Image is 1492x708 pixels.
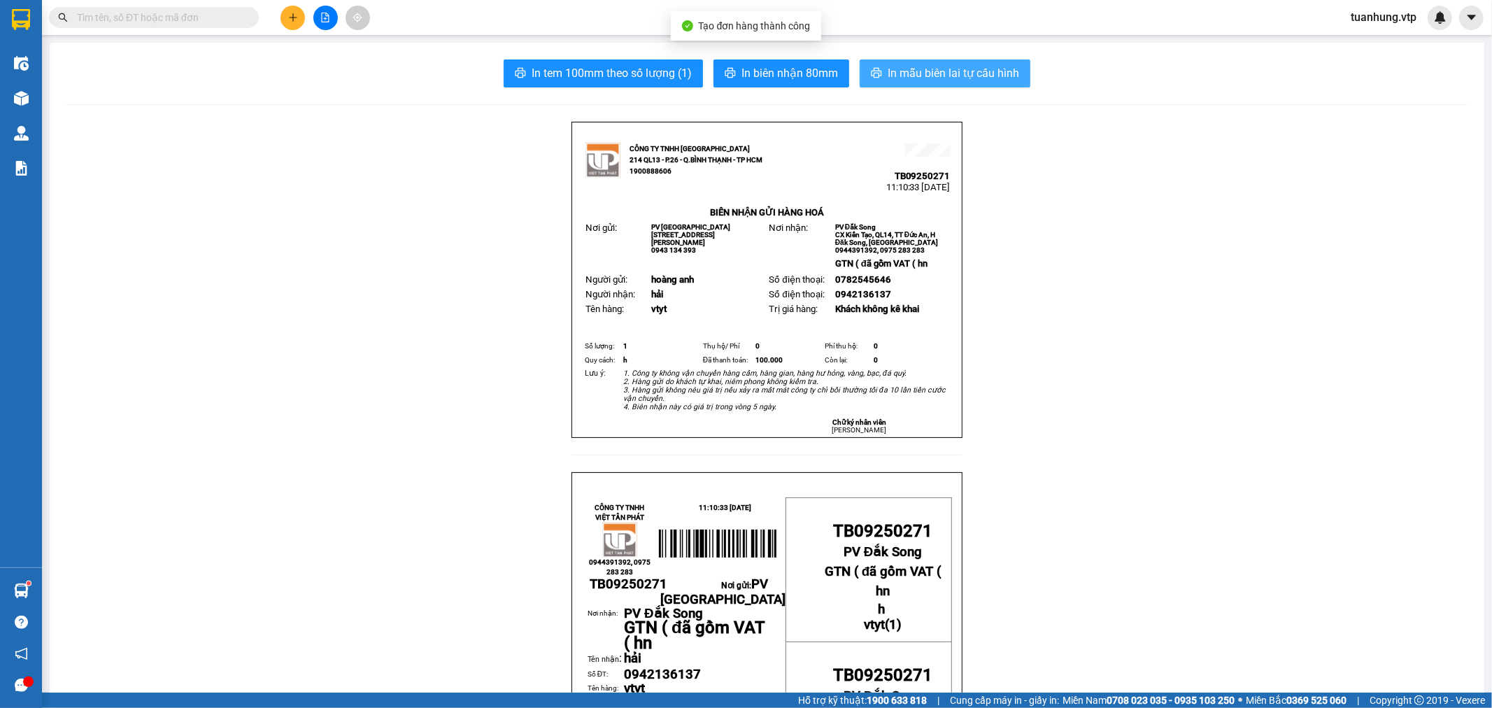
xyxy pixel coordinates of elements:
[353,13,362,22] span: aim
[710,207,824,218] strong: BIÊN NHẬN GỬI HÀNG HOÁ
[741,64,838,82] span: In biên nhận 80mm
[630,145,762,175] strong: CÔNG TY TNHH [GEOGRAPHIC_DATA] 214 QL13 - P.26 - Q.BÌNH THẠNH - TP HCM 1900888606
[701,339,753,353] td: Thụ hộ/ Phí
[1459,6,1484,30] button: caret-down
[133,63,197,73] span: 10:35:22 [DATE]
[769,222,808,233] span: Nơi nhận:
[889,617,897,632] span: 1
[651,289,663,299] span: hải
[835,223,876,231] span: PV Đắk Song
[755,342,760,350] span: 0
[12,9,30,30] img: logo-vxr
[588,667,624,683] td: Số ĐT:
[1246,693,1347,708] span: Miền Bắc
[833,665,932,685] span: TB09250271
[585,289,635,299] span: Người nhận:
[798,693,927,708] span: Hỗ trợ kỹ thuật:
[874,342,878,350] span: 0
[588,608,624,651] td: Nơi nhận:
[15,616,28,629] span: question-circle
[1414,695,1424,705] span: copyright
[346,6,370,30] button: aim
[844,688,922,704] span: PV Đắk Song
[623,356,627,364] span: h
[835,274,891,285] span: 0782545646
[583,339,621,353] td: Số lượng:
[699,20,811,31] span: Tạo đơn hàng thành công
[651,274,694,285] span: hoàng anh
[14,583,29,598] img: warehouse-icon
[589,558,651,576] span: 0944391392, 0975 283 283
[713,59,849,87] button: printerIn biên nhận 80mm
[585,222,617,233] span: Nơi gửi:
[288,13,298,22] span: plus
[937,693,939,708] span: |
[769,274,824,285] span: Số điện thoại:
[14,97,29,118] span: Nơi gửi:
[585,143,620,178] img: logo
[651,304,667,314] span: vtyt
[651,223,730,231] span: PV [GEOGRAPHIC_DATA]
[583,353,621,367] td: Quy cách:
[895,171,951,181] span: TB09250271
[585,369,606,378] span: Lưu ý:
[835,231,938,246] span: CX Kiến Tạo, QL14, TT Đức An, H Đăk Song, [GEOGRAPHIC_DATA]
[588,651,622,665] span: :
[835,289,891,299] span: 0942136137
[1238,698,1242,703] span: ⚪️
[1063,693,1235,708] span: Miền Nam
[58,13,68,22] span: search
[14,56,29,71] img: warehouse-icon
[515,67,526,80] span: printer
[504,59,703,87] button: printerIn tem 100mm theo số lượng (1)
[1286,695,1347,706] strong: 0369 525 060
[874,356,878,364] span: 0
[623,342,627,350] span: 1
[624,651,641,666] span: hải
[595,504,644,521] strong: CÔNG TY TNHH VIỆT TÂN PHÁT
[651,231,715,246] span: [STREET_ADDRESS][PERSON_NAME]
[532,64,692,82] span: In tem 100mm theo số lượng (1)
[886,182,951,192] span: 11:10:33 [DATE]
[27,581,31,586] sup: 1
[107,97,129,118] span: Nơi nhận:
[660,576,786,607] span: PV [GEOGRAPHIC_DATA]
[1107,695,1235,706] strong: 0708 023 035 - 0935 103 250
[141,52,197,63] span: TB09250270
[651,246,696,254] span: 0943 134 393
[835,304,919,314] span: Khách không kê khai
[864,602,902,632] strong: ( )
[701,353,753,367] td: Đã thanh toán:
[602,523,637,558] img: logo
[682,20,693,31] span: check-circle
[1434,11,1447,24] img: icon-new-feature
[832,418,886,426] strong: Chữ ký nhân viên
[624,618,765,653] span: GTN ( đã gồm VAT ( hn
[825,564,941,599] span: GTN ( đã gồm VAT ( hn
[36,22,113,75] strong: CÔNG TY TNHH [GEOGRAPHIC_DATA] 214 QL13 - P.26 - Q.BÌNH THẠNH - TP HCM 1900888606
[48,84,162,94] strong: BIÊN NHẬN GỬI HÀNG HOÁ
[867,695,927,706] strong: 1900 633 818
[588,655,619,664] span: Tên nhận
[624,606,702,621] span: PV Đắk Song
[823,353,872,367] td: Còn lại:
[590,576,667,592] span: TB09250271
[888,64,1019,82] span: In mẫu biên lai tự cấu hình
[823,339,872,353] td: Phí thu hộ:
[280,6,305,30] button: plus
[14,161,29,176] img: solution-icon
[699,504,751,511] span: 11:10:33 [DATE]
[15,647,28,660] span: notification
[1340,8,1428,26] span: tuanhung.vtp
[313,6,338,30] button: file-add
[1357,693,1359,708] span: |
[769,289,824,299] span: Số điện thoại:
[835,258,928,269] span: GTN ( đã gồm VAT ( hn
[624,667,701,682] span: 0942136137
[860,59,1030,87] button: printerIn mẫu biên lai tự cấu hình
[832,426,886,434] span: [PERSON_NAME]
[833,521,932,541] span: TB09250271
[1465,11,1478,24] span: caret-down
[878,602,885,617] span: h
[871,67,882,80] span: printer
